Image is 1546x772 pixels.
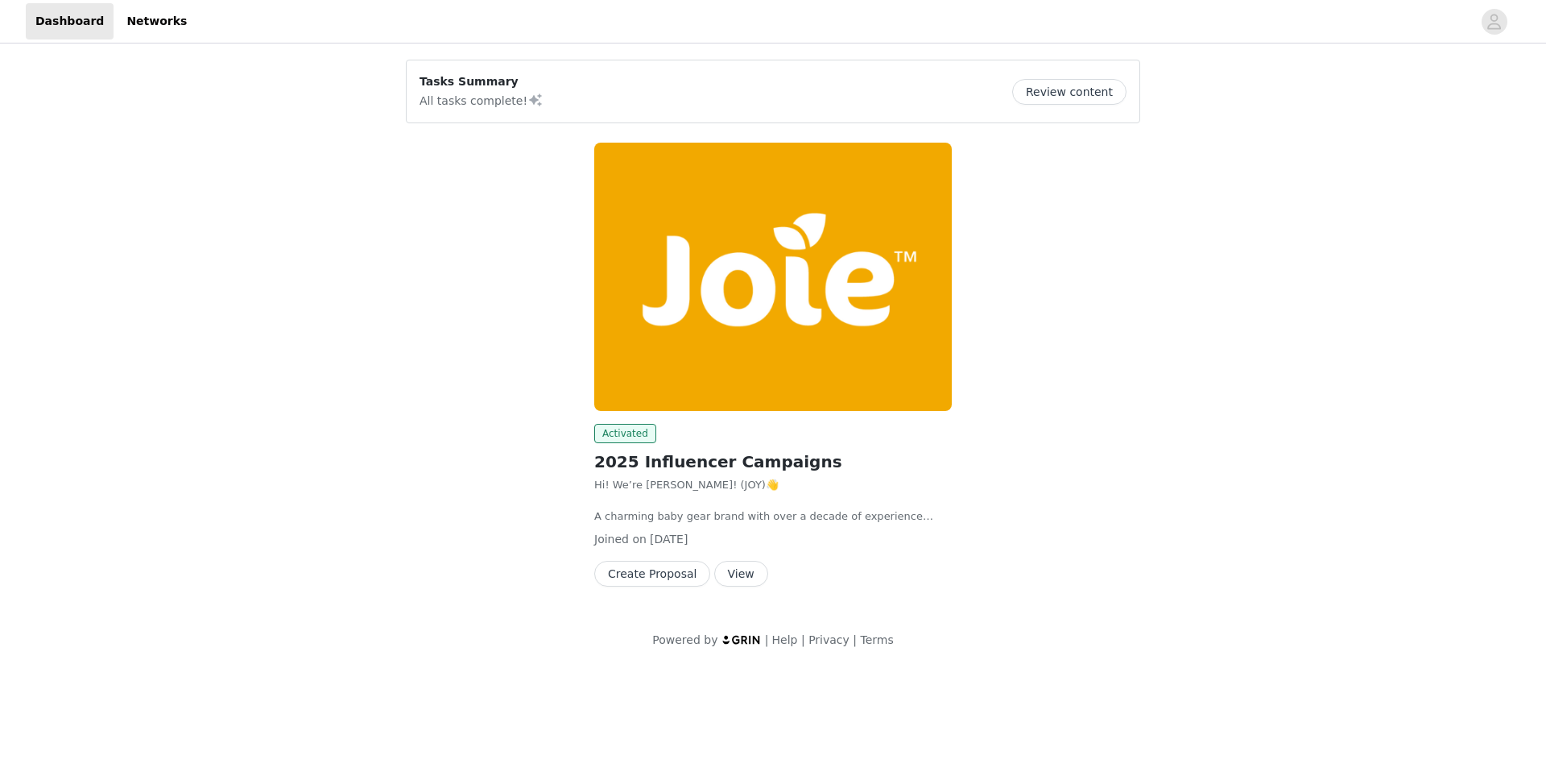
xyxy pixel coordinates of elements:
span: Joined on [594,533,647,546]
a: Dashboard [26,3,114,39]
span: | [801,633,805,646]
span: Powered by [652,633,717,646]
p: A charming baby gear brand with over a decade of experience designing products in [GEOGRAPHIC_DAT... [594,508,952,525]
a: Terms [860,633,893,646]
span: | [853,633,857,646]
a: View [714,568,768,580]
p: Hi! We’re [PERSON_NAME]! (JOY)👋 [594,477,952,493]
p: All tasks complete! [420,90,544,110]
button: View [714,561,768,587]
p: Tasks Summary [420,73,544,90]
span: Activated [594,424,656,443]
img: Joie [594,143,952,411]
a: Networks [117,3,196,39]
div: avatar [1486,9,1502,35]
h2: 2025 Influencer Campaigns [594,450,952,474]
button: Create Proposal [594,561,710,587]
span: [DATE] [650,533,688,546]
a: Help [772,633,798,646]
button: Review content [1012,79,1126,105]
img: logo [721,634,762,645]
a: Privacy [808,633,849,646]
span: | [765,633,769,646]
